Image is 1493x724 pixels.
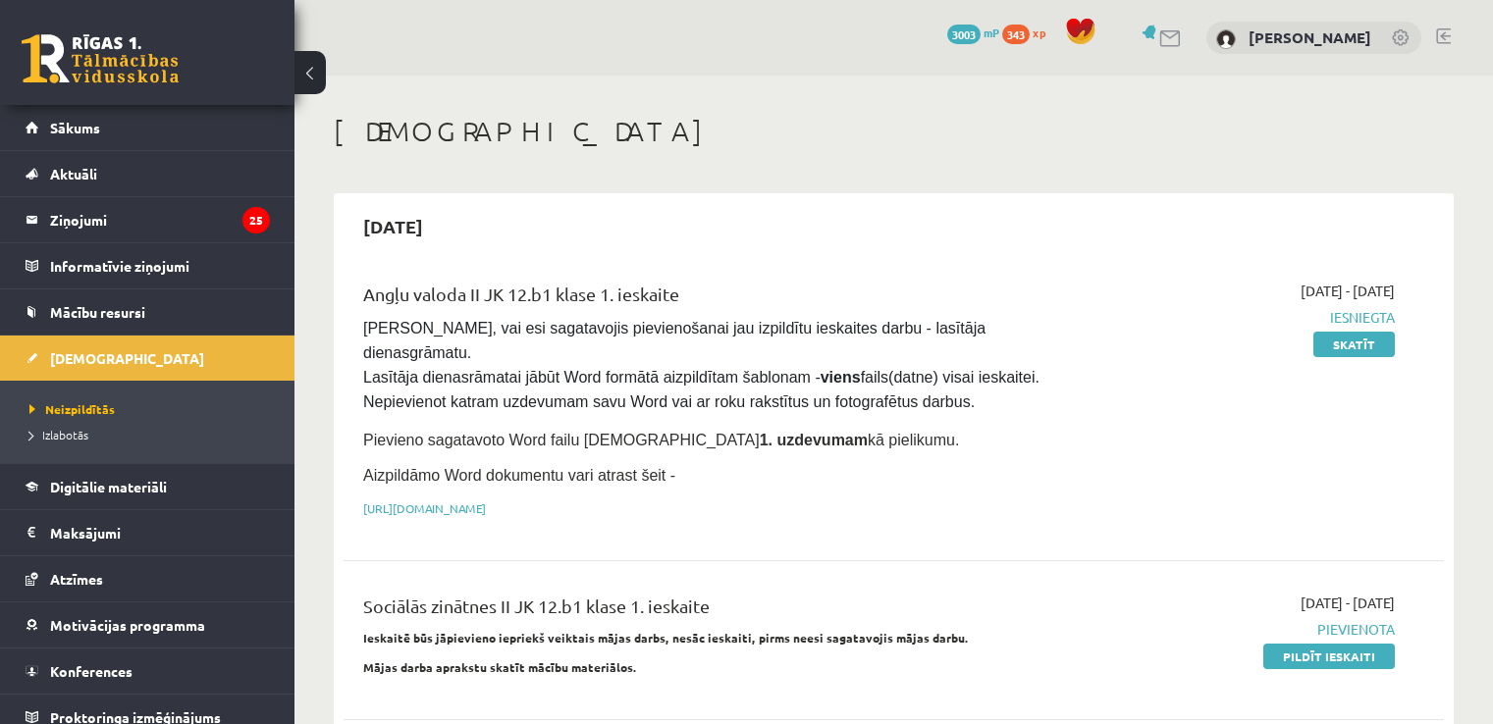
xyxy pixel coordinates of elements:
[22,34,179,83] a: Rīgas 1. Tālmācības vidusskola
[50,243,270,288] legend: Informatīvie ziņojumi
[1216,29,1236,49] img: Ričards Alsters
[363,630,969,646] strong: Ieskaitē būs jāpievieno iepriekš veiktais mājas darbs, nesāc ieskaiti, pirms neesi sagatavojis mā...
[1263,644,1395,669] a: Pildīt ieskaiti
[26,556,270,601] a: Atzīmes
[50,616,205,634] span: Motivācijas programma
[26,648,270,694] a: Konferences
[26,105,270,150] a: Sākums
[29,400,275,418] a: Neizpildītās
[1301,593,1395,613] span: [DATE] - [DATE]
[26,336,270,381] a: [DEMOGRAPHIC_DATA]
[50,510,270,555] legend: Maksājumi
[50,165,97,182] span: Aktuāli
[363,500,486,516] a: [URL][DOMAIN_NAME]
[26,464,270,509] a: Digitālie materiāli
[50,119,100,136] span: Sākums
[1071,307,1395,328] span: Iesniegta
[947,25,999,40] a: 3003 mP
[29,401,115,417] span: Neizpildītās
[26,510,270,555] a: Maksājumi
[1249,27,1371,47] a: [PERSON_NAME]
[50,478,167,495] span: Digitālie materiāli
[344,203,443,249] h2: [DATE]
[334,115,1454,148] h1: [DEMOGRAPHIC_DATA]
[1301,281,1395,301] span: [DATE] - [DATE]
[50,197,270,242] legend: Ziņojumi
[363,281,1041,317] div: Angļu valoda II JK 12.b1 klase 1. ieskaite
[363,593,1041,629] div: Sociālās zinātnes II JK 12.b1 klase 1. ieskaite
[363,467,675,484] span: Aizpildāmo Word dokumentu vari atrast šeit -
[26,243,270,288] a: Informatīvie ziņojumi
[947,25,981,44] span: 3003
[1002,25,1030,44] span: 343
[26,602,270,647] a: Motivācijas programma
[821,369,861,386] strong: viens
[984,25,999,40] span: mP
[1313,332,1395,357] a: Skatīt
[242,207,270,233] i: 25
[363,659,637,675] strong: Mājas darba aprakstu skatīt mācību materiālos.
[1002,25,1055,40] a: 343 xp
[1071,619,1395,640] span: Pievienota
[50,303,145,321] span: Mācību resursi
[26,151,270,196] a: Aktuāli
[26,197,270,242] a: Ziņojumi25
[50,662,133,680] span: Konferences
[50,570,103,588] span: Atzīmes
[29,426,275,443] a: Izlabotās
[29,427,88,442] span: Izlabotās
[1033,25,1045,40] span: xp
[760,432,868,448] strong: 1. uzdevumam
[363,320,1043,410] span: [PERSON_NAME], vai esi sagatavojis pievienošanai jau izpildītu ieskaites darbu - lasītāja dienasg...
[363,432,959,448] span: Pievieno sagatavoto Word failu [DEMOGRAPHIC_DATA] kā pielikumu.
[26,289,270,335] a: Mācību resursi
[50,349,204,367] span: [DEMOGRAPHIC_DATA]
